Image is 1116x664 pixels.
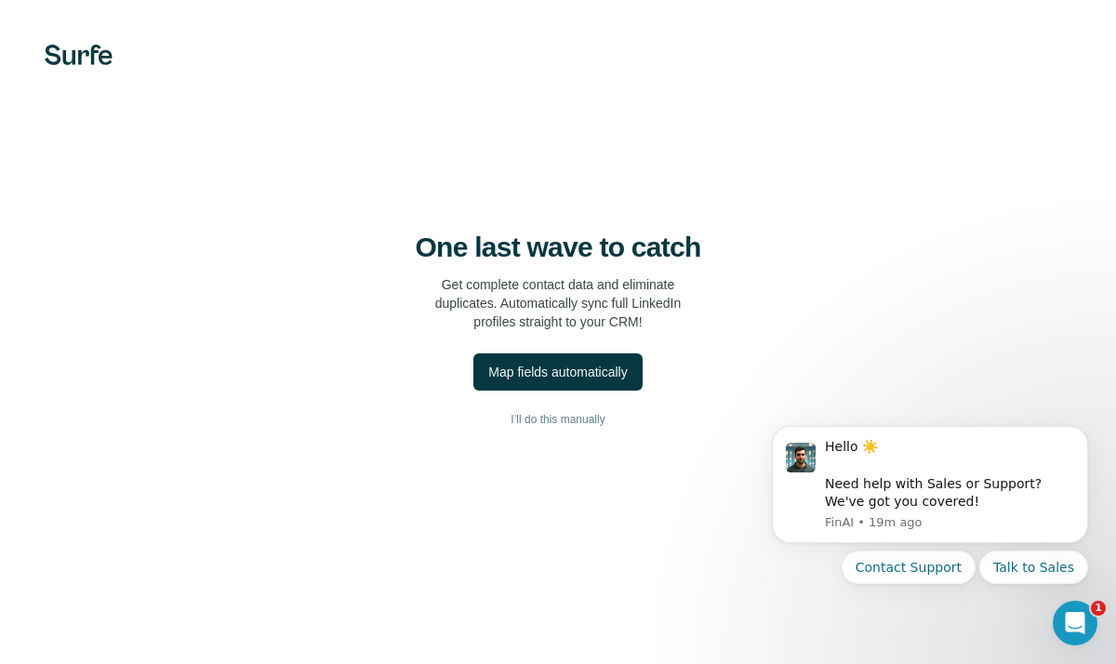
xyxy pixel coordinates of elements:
span: 1 [1091,601,1106,616]
button: I’ll do this manually [37,405,1079,433]
h4: One last wave to catch [416,231,701,264]
iframe: Intercom live chat [1053,601,1097,645]
button: Map fields automatically [473,353,642,391]
img: Surfe's logo [45,45,113,65]
p: Get complete contact data and eliminate duplicates. Automatically sync full LinkedIn profiles str... [435,275,682,331]
iframe: Intercom notifications message [744,403,1116,655]
span: I’ll do this manually [511,411,604,428]
div: Map fields automatically [488,363,627,381]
